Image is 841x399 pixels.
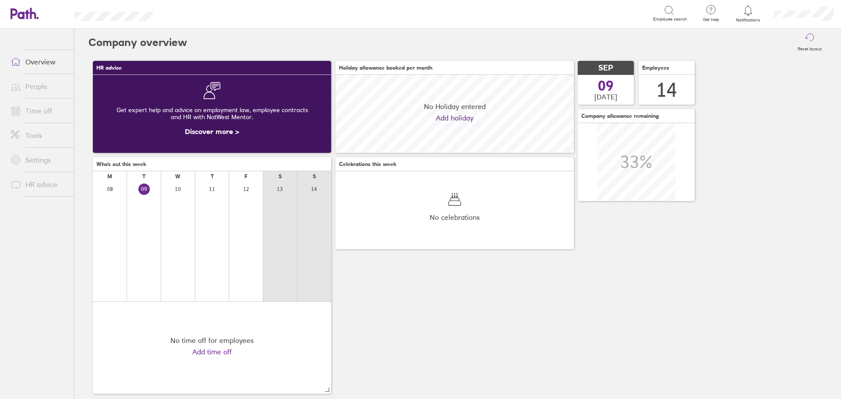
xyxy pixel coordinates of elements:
span: 09 [598,79,614,93]
h2: Company overview [88,28,187,56]
a: People [4,78,74,95]
span: [DATE] [594,93,617,101]
label: Reset layout [792,44,827,52]
div: S [313,173,316,180]
a: Add time off [192,348,232,356]
div: M [107,173,112,180]
div: W [175,173,180,180]
div: Get expert help and advice on employment law, employee contracts and HR with NatWest Mentor. [100,99,324,127]
a: HR advice [4,176,74,193]
button: Reset layout [792,28,827,56]
a: Tools [4,127,74,144]
span: Notifications [734,18,763,23]
a: Overview [4,53,74,71]
span: Holiday allowance booked per month [339,65,432,71]
span: Celebrations this week [339,161,396,167]
div: No time off for employees [170,336,254,344]
a: Time off [4,102,74,120]
div: F [244,173,247,180]
span: Company allowance remaining [581,113,659,119]
div: S [279,173,282,180]
span: No Holiday entered [424,102,486,110]
span: Employees [642,65,669,71]
div: 14 [656,79,677,101]
div: T [142,173,145,180]
a: Discover more > [185,127,239,136]
a: Settings [4,151,74,169]
span: Get help [697,17,725,22]
div: T [211,173,214,180]
span: Employee search [653,17,687,22]
span: No celebrations [430,213,480,221]
span: HR advice [96,65,122,71]
a: Add holiday [436,114,474,122]
span: Who's out this week [96,161,146,167]
div: Search [177,9,199,17]
a: Notifications [734,4,763,23]
span: SEP [598,64,613,73]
